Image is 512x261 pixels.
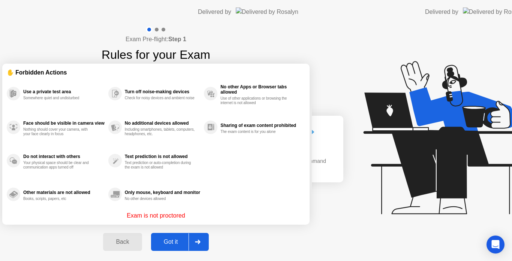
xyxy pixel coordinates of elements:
[105,239,139,245] div: Back
[125,161,196,170] div: Text prediction or auto-completion during the exam is not allowed
[23,197,94,201] div: Books, scripts, papers, etc
[125,89,200,94] div: Turn off noise-making devices
[236,7,298,16] img: Delivered by Rosalyn
[127,211,185,220] p: Exam is not proctored
[125,154,200,159] div: Text prediction is not allowed
[125,96,196,100] div: Check for noisy devices and ambient noise
[23,96,94,100] div: Somewhere quiet and undisturbed
[23,154,105,159] div: Do not interact with others
[23,190,105,195] div: Other materials are not allowed
[425,7,458,16] div: Delivered by
[220,130,291,134] div: The exam content is for you alone
[125,127,196,136] div: Including smartphones, tablets, computers, headphones, etc.
[23,161,94,170] div: Your physical space should be clear and communication apps turned off
[125,197,196,201] div: No other devices allowed
[125,190,200,195] div: Only mouse, keyboard and monitor
[220,84,301,95] div: No other Apps or Browser tabs allowed
[151,233,209,251] button: Got it
[23,89,105,94] div: Use a private test area
[168,36,186,42] b: Step 1
[102,46,210,64] h1: Rules for your Exam
[23,127,94,136] div: Nothing should cover your camera, with your face clearly in focus
[220,123,301,128] div: Sharing of exam content prohibited
[7,68,305,77] div: ✋ Forbidden Actions
[487,236,505,254] div: Open Intercom Messenger
[23,121,105,126] div: Face should be visible in camera view
[103,233,142,251] button: Back
[198,7,231,16] div: Delivered by
[125,121,200,126] div: No additional devices allowed
[153,239,189,245] div: Got it
[220,96,291,105] div: Use of other applications or browsing the internet is not allowed
[126,35,186,44] h4: Exam Pre-flight:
